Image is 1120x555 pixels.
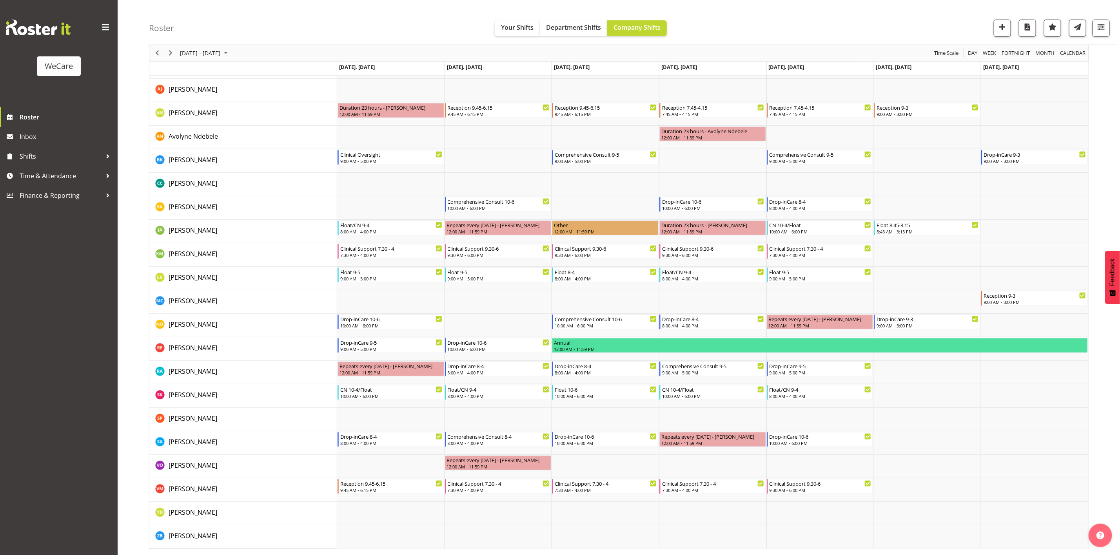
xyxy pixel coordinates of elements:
a: [PERSON_NAME] [169,320,217,329]
div: 10:00 AM - 6:00 PM [448,346,550,352]
span: Inbox [20,131,114,143]
div: Liandy Kritzinger"s event - Float 9-5 Begin From Tuesday, September 9, 2025 at 9:00:00 AM GMT+12:... [445,268,552,282]
div: 8:00 AM - 4:00 PM [340,440,442,446]
span: Week [982,49,997,58]
div: Liandy Kritzinger"s event - Float 8-4 Begin From Wednesday, September 10, 2025 at 8:00:00 AM GMT+... [552,268,659,282]
div: Drop-inCare 8-4 [770,197,871,205]
a: [PERSON_NAME] [169,202,217,212]
div: 10:00 AM - 6:00 PM [340,393,442,399]
div: Liandy Kritzinger"s event - Float 9-5 Begin From Friday, September 12, 2025 at 9:00:00 AM GMT+12:... [767,268,873,282]
span: [DATE], [DATE] [983,63,1019,71]
div: 8:00 AM - 4:00 PM [770,393,871,399]
span: [PERSON_NAME] [169,249,217,258]
div: Drop-inCare 10-6 [770,432,871,440]
div: Clinical Support 7.30 - 4 [662,479,764,487]
button: Filter Shifts [1093,20,1110,37]
span: calendar [1059,49,1086,58]
div: Antonia Mao"s event - Duration 23 hours - Antonia Mao Begin From Monday, September 8, 2025 at 12:... [338,103,444,118]
div: Brian Ko"s event - Comprehensive Consult 9-5 Begin From Wednesday, September 10, 2025 at 9:00:00 ... [552,150,659,165]
a: [PERSON_NAME] [169,531,217,541]
div: 9:30 AM - 6:00 PM [662,252,764,258]
button: Next [165,49,176,58]
div: Drop-inCare 10-6 [340,315,442,323]
span: Time & Attendance [20,170,102,182]
div: Sarah Abbott"s event - Repeats every thursday - Sarah Abbott Begin From Thursday, September 11, 2... [659,432,766,447]
div: 8:45 AM - 3:15 PM [877,228,978,235]
div: Kishendri Moodley"s event - Clinical Support 9.30-6 Begin From Tuesday, September 9, 2025 at 9:30... [445,244,552,259]
div: Viktoriia Molchanova"s event - Clinical Support 7.30 - 4 Begin From Tuesday, September 9, 2025 at... [445,479,552,494]
td: Viktoriia Molchanova resource [149,478,337,502]
span: [PERSON_NAME] [169,461,217,470]
div: 10:00 AM - 6:00 PM [448,205,550,211]
div: Clinical Support 7.30 - 4 [555,479,657,487]
div: Repeats every [DATE] - [PERSON_NAME] [447,456,550,464]
span: Shifts [20,150,102,162]
div: Natasha Ottley"s event - Repeats every friday - Natasha Ottley Begin From Friday, September 12, 2... [767,315,873,329]
div: Clinical Support 7.30 - 4 [770,244,871,252]
div: Avolyne Ndebele"s event - Duration 23 hours - Avolyne Ndebele Begin From Thursday, September 11, ... [659,127,766,141]
a: [PERSON_NAME] [169,296,217,306]
td: Yvonne Denny resource [149,502,337,525]
div: 12:00 AM - 11:59 PM [554,346,1086,352]
div: Comprehensive Consult 9-5 [555,150,657,158]
div: September 08 - 14, 2025 [177,45,232,61]
td: Rachna Anderson resource [149,361,337,384]
div: 8:00 AM - 4:00 PM [555,275,657,282]
span: Roster [20,111,114,123]
div: 9:45 AM - 6:15 PM [555,111,657,117]
div: Rachel Els"s event - Drop-inCare 10-6 Begin From Tuesday, September 9, 2025 at 10:00:00 AM GMT+12... [445,338,552,353]
div: Jane Arps"s event - Repeats every tuesday - Jane Arps Begin From Tuesday, September 9, 2025 at 12... [445,221,552,235]
a: [PERSON_NAME] [169,508,217,517]
div: Float 10-6 [555,385,657,393]
div: 8:00 AM - 4:00 PM [555,369,657,376]
div: Drop-inCare 10-6 [448,338,550,346]
div: Ena Advincula"s event - Comprehensive Consult 10-6 Begin From Tuesday, September 9, 2025 at 10:00... [445,197,552,212]
div: Ena Advincula"s event - Drop-inCare 8-4 Begin From Friday, September 12, 2025 at 8:00:00 AM GMT+1... [767,197,873,212]
div: 9:00 AM - 5:00 PM [770,158,871,164]
div: 12:00 AM - 11:59 PM [554,228,657,235]
div: Drop-inCare 8-4 [448,362,550,370]
div: Drop-inCare 8-4 [340,432,442,440]
div: Float 8-4 [555,268,657,276]
div: Kishendri Moodley"s event - Clinical Support 9.30-6 Begin From Wednesday, September 10, 2025 at 9... [552,244,659,259]
td: Natasha Ottley resource [149,314,337,337]
div: Saahit Kour"s event - Float/CN 9-4 Begin From Tuesday, September 9, 2025 at 8:00:00 AM GMT+12:00 ... [445,385,552,400]
div: Natasha Ottley"s event - Drop-inCare 8-4 Begin From Thursday, September 11, 2025 at 8:00:00 AM GM... [659,315,766,329]
span: [PERSON_NAME] [169,367,217,376]
div: 12:00 AM - 11:59 PM [661,228,764,235]
div: CN 10-4/Float [770,221,871,229]
td: Ena Advincula resource [149,196,337,220]
div: Annual [554,338,1086,346]
button: Timeline Day [967,49,979,58]
div: Float/CN 9-4 [448,385,550,393]
div: Float 9-5 [770,268,871,276]
div: Drop-inCare 8-4 [662,315,764,323]
span: Fortnight [1001,49,1031,58]
div: 7:30 AM - 4:00 PM [555,487,657,493]
span: [PERSON_NAME] [169,226,217,235]
a: [PERSON_NAME] [169,390,217,400]
button: Highlight an important date within the roster. [1044,20,1061,37]
div: Clinical Support 9.30-6 [770,479,871,487]
div: 12:00 AM - 11:59 PM [661,440,764,446]
td: Mary Childs resource [149,290,337,314]
div: Kishendri Moodley"s event - Clinical Support 7.30 - 4 Begin From Friday, September 12, 2025 at 7:... [767,244,873,259]
div: Other [554,221,657,229]
span: Month [1035,49,1055,58]
div: Float 8.45-3.15 [877,221,978,229]
span: [DATE], [DATE] [876,63,912,71]
div: Reception 9.45-6.15 [555,103,657,111]
div: 7:30 AM - 4:00 PM [770,252,871,258]
button: Timeline Week [982,49,998,58]
td: Avolyne Ndebele resource [149,126,337,149]
div: Jane Arps"s event - Float/CN 9-4 Begin From Monday, September 8, 2025 at 8:00:00 AM GMT+12:00 End... [338,221,444,235]
div: Rachna Anderson"s event - Drop-inCare 8-4 Begin From Wednesday, September 10, 2025 at 8:00:00 AM ... [552,362,659,376]
span: Company Shifts [614,23,661,32]
div: Drop-inCare 9-3 [877,315,978,323]
div: Drop-inCare 8-4 [555,362,657,370]
a: [PERSON_NAME] [169,179,217,188]
div: 9:00 AM - 5:00 PM [555,158,657,164]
